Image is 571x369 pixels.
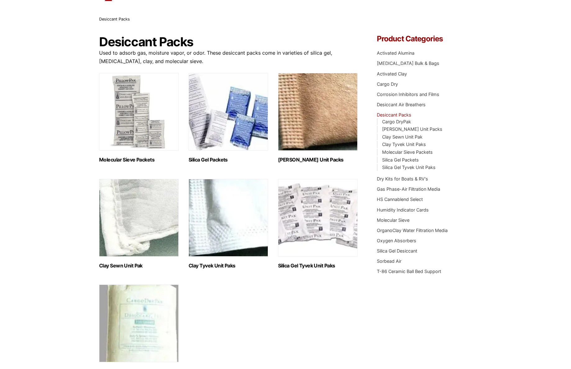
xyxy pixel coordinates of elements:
[382,149,433,155] a: Molecular Sieve Packets
[278,73,358,163] a: Visit product category Clay Kraft Unit Packs
[189,179,268,257] img: Clay Tyvek Unit Paks
[382,126,442,132] a: [PERSON_NAME] Unit Packs
[382,165,436,170] a: Silica Gel Tyvek Unit Paks
[99,17,130,21] span: Desiccant Packs
[99,263,179,269] h2: Clay Sewn Unit Pak
[377,228,448,233] a: OrganoClay Water Filtration Media
[377,71,407,76] a: Activated Clay
[377,112,411,117] a: Desiccant Packs
[278,73,358,151] img: Clay Kraft Unit Packs
[278,263,358,269] h2: Silica Gel Tyvek Unit Paks
[377,102,426,107] a: Desiccant Air Breathers
[99,49,358,66] p: Used to adsorb gas, moisture vapor, or odor. These desiccant packs come in varieties of silica ge...
[377,61,439,66] a: [MEDICAL_DATA] Bulk & Bags
[377,197,423,202] a: HS Cannablend Select
[189,73,268,163] a: Visit product category Silica Gel Packets
[377,35,472,43] h4: Product Categories
[99,157,179,163] h2: Molecular Sieve Packets
[99,73,179,151] img: Molecular Sieve Packets
[377,207,429,212] a: Humidity Indicator Cards
[99,179,179,269] a: Visit product category Clay Sewn Unit Pak
[99,285,179,362] img: Cargo DryPak
[377,81,398,87] a: Cargo Dry
[189,179,268,269] a: Visit product category Clay Tyvek Unit Paks
[189,73,268,151] img: Silica Gel Packets
[189,157,268,163] h2: Silica Gel Packets
[382,142,426,147] a: Clay Tyvek Unit Paks
[377,186,440,192] a: Gas Phase-Air Filtration Media
[99,73,179,163] a: Visit product category Molecular Sieve Packets
[377,269,441,274] a: T-86 Ceramic Ball Bed Support
[377,50,414,56] a: Activated Alumina
[377,176,428,181] a: Dry Kits for Boats & RV's
[278,179,358,257] img: Silica Gel Tyvek Unit Paks
[377,92,439,97] a: Corrosion Inhibitors and Films
[382,157,419,162] a: Silica Gel Packets
[382,119,411,124] a: Cargo DryPak
[377,238,416,243] a: Oxygen Absorbers
[278,157,358,163] h2: [PERSON_NAME] Unit Packs
[382,134,423,139] a: Clay Sewn Unit Pak
[189,263,268,269] h2: Clay Tyvek Unit Paks
[377,248,417,253] a: Silica Gel Desiccant
[278,179,358,269] a: Visit product category Silica Gel Tyvek Unit Paks
[377,258,401,264] a: Sorbead Air
[377,217,409,223] a: Molecular Sieve
[99,35,358,49] h1: Desiccant Packs
[99,179,179,257] img: Clay Sewn Unit Pak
